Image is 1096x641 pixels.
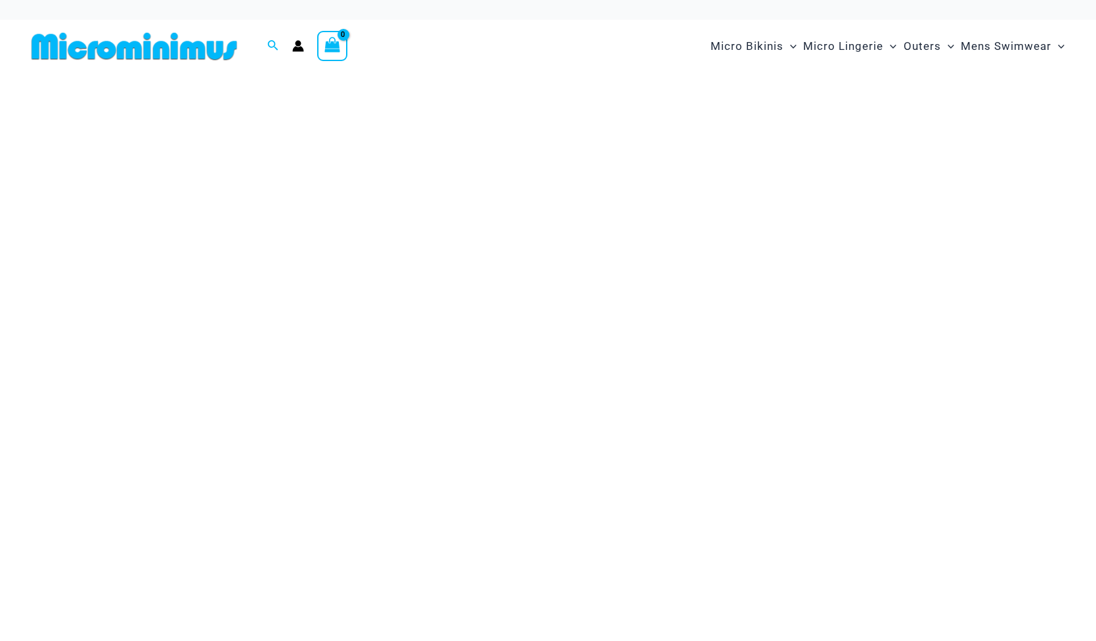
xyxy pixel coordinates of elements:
[292,40,304,52] a: Account icon link
[1051,30,1064,63] span: Menu Toggle
[900,26,957,66] a: OutersMenu ToggleMenu Toggle
[803,30,883,63] span: Micro Lingerie
[705,24,1070,68] nav: Site Navigation
[707,26,800,66] a: Micro BikinisMenu ToggleMenu Toggle
[883,30,896,63] span: Menu Toggle
[800,26,900,66] a: Micro LingerieMenu ToggleMenu Toggle
[267,38,279,55] a: Search icon link
[904,30,941,63] span: Outers
[957,26,1068,66] a: Mens SwimwearMenu ToggleMenu Toggle
[26,32,242,61] img: MM SHOP LOGO FLAT
[317,31,347,61] a: View Shopping Cart, empty
[711,30,783,63] span: Micro Bikinis
[783,30,797,63] span: Menu Toggle
[941,30,954,63] span: Menu Toggle
[961,30,1051,63] span: Mens Swimwear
